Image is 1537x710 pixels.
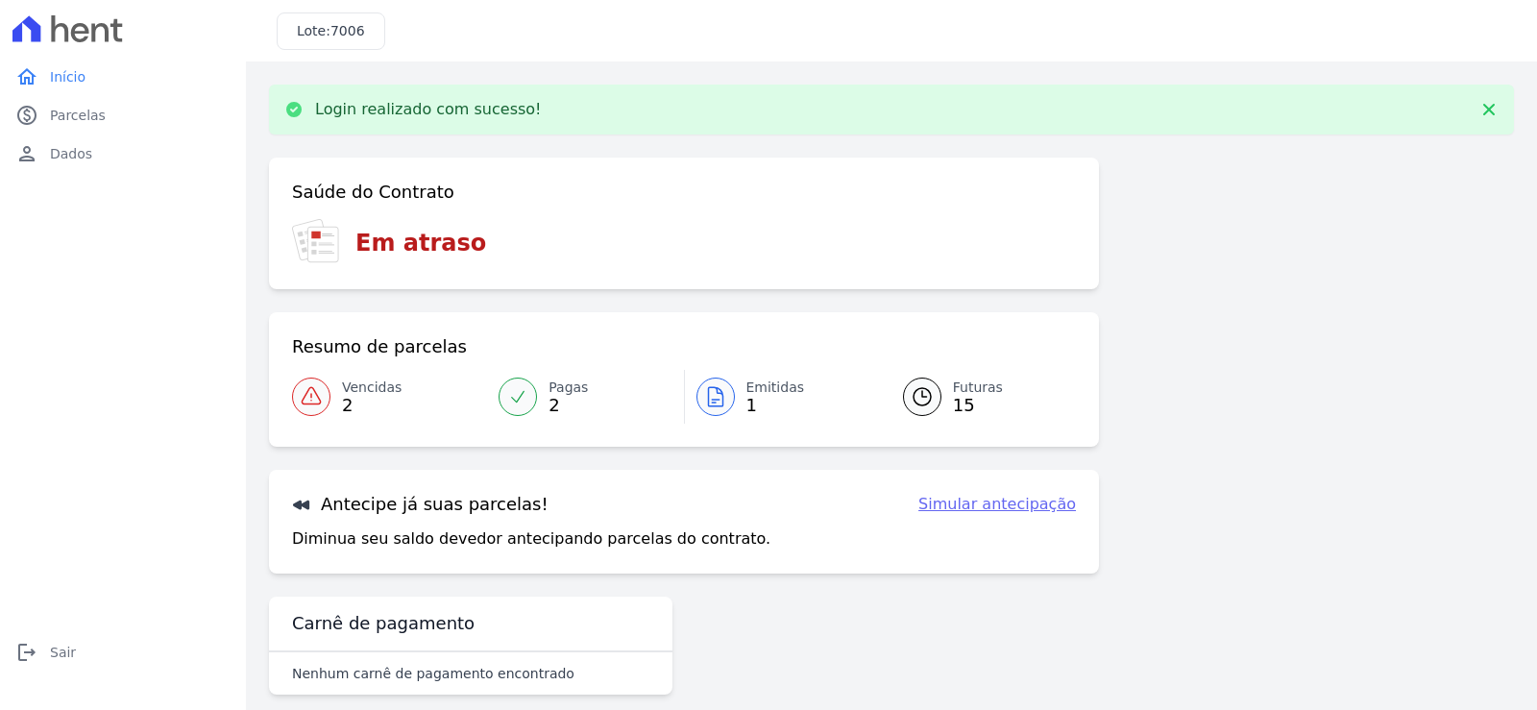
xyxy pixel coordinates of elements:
[342,398,402,413] span: 2
[549,398,588,413] span: 2
[50,144,92,163] span: Dados
[292,181,454,204] h3: Saúde do Contrato
[549,378,588,398] span: Pagas
[342,378,402,398] span: Vencidas
[8,135,238,173] a: personDados
[292,664,574,683] p: Nenhum carnê de pagamento encontrado
[8,58,238,96] a: homeInício
[918,493,1076,516] a: Simular antecipação
[953,378,1003,398] span: Futuras
[297,21,365,41] h3: Lote:
[15,142,38,165] i: person
[292,370,487,424] a: Vencidas 2
[880,370,1076,424] a: Futuras 15
[746,398,805,413] span: 1
[292,493,549,516] h3: Antecipe já suas parcelas!
[355,226,486,260] h3: Em atraso
[315,100,542,119] p: Login realizado com sucesso!
[330,23,365,38] span: 7006
[292,527,770,551] p: Diminua seu saldo devedor antecipando parcelas do contrato.
[50,643,76,662] span: Sair
[15,104,38,127] i: paid
[8,96,238,135] a: paidParcelas
[292,335,467,358] h3: Resumo de parcelas
[8,633,238,672] a: logoutSair
[15,641,38,664] i: logout
[50,106,106,125] span: Parcelas
[487,370,683,424] a: Pagas 2
[746,378,805,398] span: Emitidas
[953,398,1003,413] span: 15
[50,67,85,86] span: Início
[15,65,38,88] i: home
[292,612,475,635] h3: Carnê de pagamento
[685,370,880,424] a: Emitidas 1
